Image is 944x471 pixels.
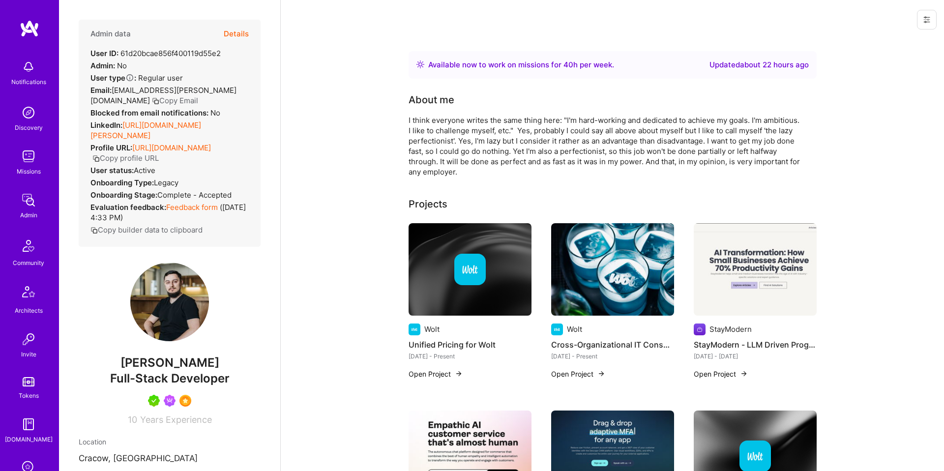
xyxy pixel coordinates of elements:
strong: Onboarding Stage: [90,190,157,200]
span: [EMAIL_ADDRESS][PERSON_NAME][DOMAIN_NAME] [90,86,236,105]
div: Projects [409,197,447,211]
img: teamwork [19,147,38,166]
strong: Onboarding Type: [90,178,154,187]
div: Tokens [19,390,39,401]
img: StayModern - LLM Driven Programmatic SEO [694,223,817,316]
img: Company logo [694,324,706,335]
div: Invite [21,349,36,359]
strong: User ID: [90,49,118,58]
div: StayModern [709,324,752,334]
img: Company logo [454,254,486,285]
button: Copy Email [152,95,198,106]
a: [URL][DOMAIN_NAME] [132,143,211,152]
img: arrow-right [455,370,463,378]
img: User Avatar [130,263,209,341]
a: [URL][DOMAIN_NAME][PERSON_NAME] [90,120,201,140]
div: [DOMAIN_NAME] [5,434,53,444]
span: 40 [563,60,573,69]
div: About me [409,92,454,107]
div: ( [DATE] 4:33 PM ) [90,202,249,223]
i: Help [125,73,134,82]
img: Company logo [409,324,420,335]
i: icon Copy [92,155,100,162]
i: icon Copy [152,97,159,105]
h4: Unified Pricing for Wolt [409,338,531,351]
strong: User type : [90,73,136,83]
p: Cracow, [GEOGRAPHIC_DATA] [79,453,261,465]
img: Cross-Organizational IT Consulting for European Market Expansion & Financial Compliance [551,223,674,316]
div: No [90,60,127,71]
div: Wolt [567,324,582,334]
button: Open Project [694,369,748,379]
a: Feedback form [166,203,218,212]
div: Missions [17,166,41,177]
div: Architects [15,305,43,316]
img: Community [17,234,40,258]
button: Copy profile URL [92,153,159,163]
span: Full-Stack Developer [110,371,230,385]
div: Regular user [90,73,183,83]
span: Complete - Accepted [157,190,232,200]
div: Notifications [11,77,46,87]
img: A.Teamer in Residence [148,395,160,407]
img: bell [19,57,38,77]
img: SelectionTeam [179,395,191,407]
strong: Evaluation feedback: [90,203,166,212]
img: Invite [19,329,38,349]
div: Wolt [424,324,440,334]
strong: Email: [90,86,112,95]
div: No [90,108,220,118]
img: discovery [19,103,38,122]
div: [DATE] - [DATE] [694,351,817,361]
img: Been on Mission [164,395,176,407]
img: Company logo [551,324,563,335]
img: cover [409,223,531,316]
strong: Blocked from email notifications: [90,108,210,118]
h4: StayModern - LLM Driven Programmatic SEO [694,338,817,351]
img: Availability [416,60,424,68]
div: Admin [20,210,37,220]
img: guide book [19,414,38,434]
i: icon Copy [90,227,98,234]
h4: Cross-Organizational IT Consulting for European Market Expansion & Financial Compliance [551,338,674,351]
h4: Admin data [90,29,131,38]
div: Community [13,258,44,268]
img: admin teamwork [19,190,38,210]
div: [DATE] - Present [409,351,531,361]
img: logo [20,20,39,37]
div: Discovery [15,122,43,133]
img: Architects [17,282,40,305]
strong: Profile URL: [90,143,132,152]
div: Location [79,437,261,447]
div: Available now to work on missions for h per week . [428,59,614,71]
button: Open Project [551,369,605,379]
button: Open Project [409,369,463,379]
img: tokens [23,377,34,386]
button: Details [224,20,249,48]
span: Years Experience [140,414,212,425]
div: I think everyone writes the same thing here: "I'm hard-working and dedicated to achieve my goals.... [409,115,802,177]
span: legacy [154,178,178,187]
img: arrow-right [740,370,748,378]
strong: User status: [90,166,134,175]
div: Updated about 22 hours ago [709,59,809,71]
div: 61d20bcae856f400119d55e2 [90,48,221,59]
strong: LinkedIn: [90,120,122,130]
div: [DATE] - Present [551,351,674,361]
span: [PERSON_NAME] [79,355,261,370]
span: 10 [128,414,137,425]
span: Active [134,166,155,175]
button: Copy builder data to clipboard [90,225,203,235]
img: arrow-right [597,370,605,378]
strong: Admin: [90,61,115,70]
